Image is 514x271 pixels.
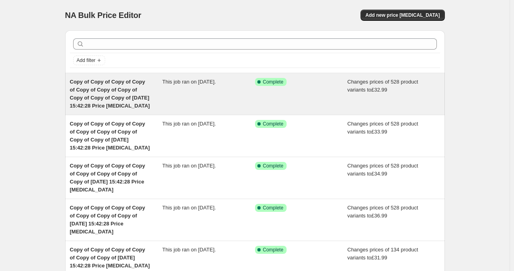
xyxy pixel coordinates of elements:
span: This job ran on [DATE]. [162,247,216,253]
span: This job ran on [DATE]. [162,79,216,85]
span: Changes prices of 528 product variants to [347,121,418,135]
span: £36.99 [371,213,387,219]
span: NA Bulk Price Editor [65,11,141,20]
span: Add new price [MEDICAL_DATA] [365,12,440,18]
span: £31.99 [371,255,387,261]
span: £34.99 [371,171,387,177]
button: Add new price [MEDICAL_DATA] [361,10,444,21]
span: Changes prices of 528 product variants to [347,205,418,219]
span: Complete [263,79,283,85]
span: Copy of Copy of Copy of Copy of Copy of Copy of Copy of Copy of Copy of [DATE] 15:42:28 Price [ME... [70,121,150,151]
span: £33.99 [371,129,387,135]
span: Complete [263,205,283,211]
span: Changes prices of 528 product variants to [347,79,418,93]
button: Add filter [73,56,105,65]
span: Complete [263,121,283,127]
span: This job ran on [DATE]. [162,205,216,211]
span: This job ran on [DATE]. [162,121,216,127]
span: Add filter [77,57,96,64]
span: Copy of Copy of Copy of Copy of Copy of Copy of Copy of Copy of Copy of Copy of [DATE] 15:42:28 P... [70,79,150,109]
span: Copy of Copy of Copy of Copy of Copy of Copy of Copy of [DATE] 15:42:28 Price [MEDICAL_DATA] [70,205,145,235]
span: Copy of Copy of Copy of Copy of Copy of Copy of [DATE] 15:42:28 Price [MEDICAL_DATA] [70,247,150,269]
span: £32.99 [371,87,387,93]
span: Complete [263,163,283,169]
span: Complete [263,247,283,253]
span: Changes prices of 528 product variants to [347,163,418,177]
span: Copy of Copy of Copy of Copy of Copy of Copy of Copy of Copy of [DATE] 15:42:28 Price [MEDICAL_DATA] [70,163,145,193]
span: This job ran on [DATE]. [162,163,216,169]
span: Changes prices of 134 product variants to [347,247,418,261]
